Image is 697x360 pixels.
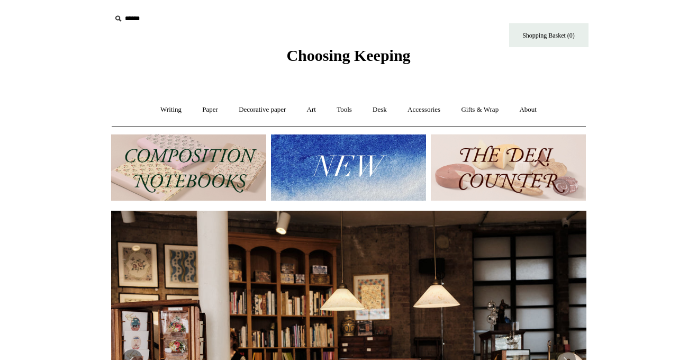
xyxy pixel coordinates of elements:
[271,134,426,201] img: New.jpg__PID:f73bdf93-380a-4a35-bcfe-7823039498e1
[509,23,589,47] a: Shopping Basket (0)
[510,96,546,124] a: About
[286,55,410,62] a: Choosing Keeping
[431,134,586,201] img: The Deli Counter
[193,96,228,124] a: Paper
[327,96,361,124] a: Tools
[111,134,266,201] img: 202302 Composition ledgers.jpg__PID:69722ee6-fa44-49dd-a067-31375e5d54ec
[286,47,410,64] span: Choosing Keeping
[363,96,396,124] a: Desk
[398,96,450,124] a: Accessories
[297,96,325,124] a: Art
[229,96,295,124] a: Decorative paper
[451,96,508,124] a: Gifts & Wrap
[151,96,191,124] a: Writing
